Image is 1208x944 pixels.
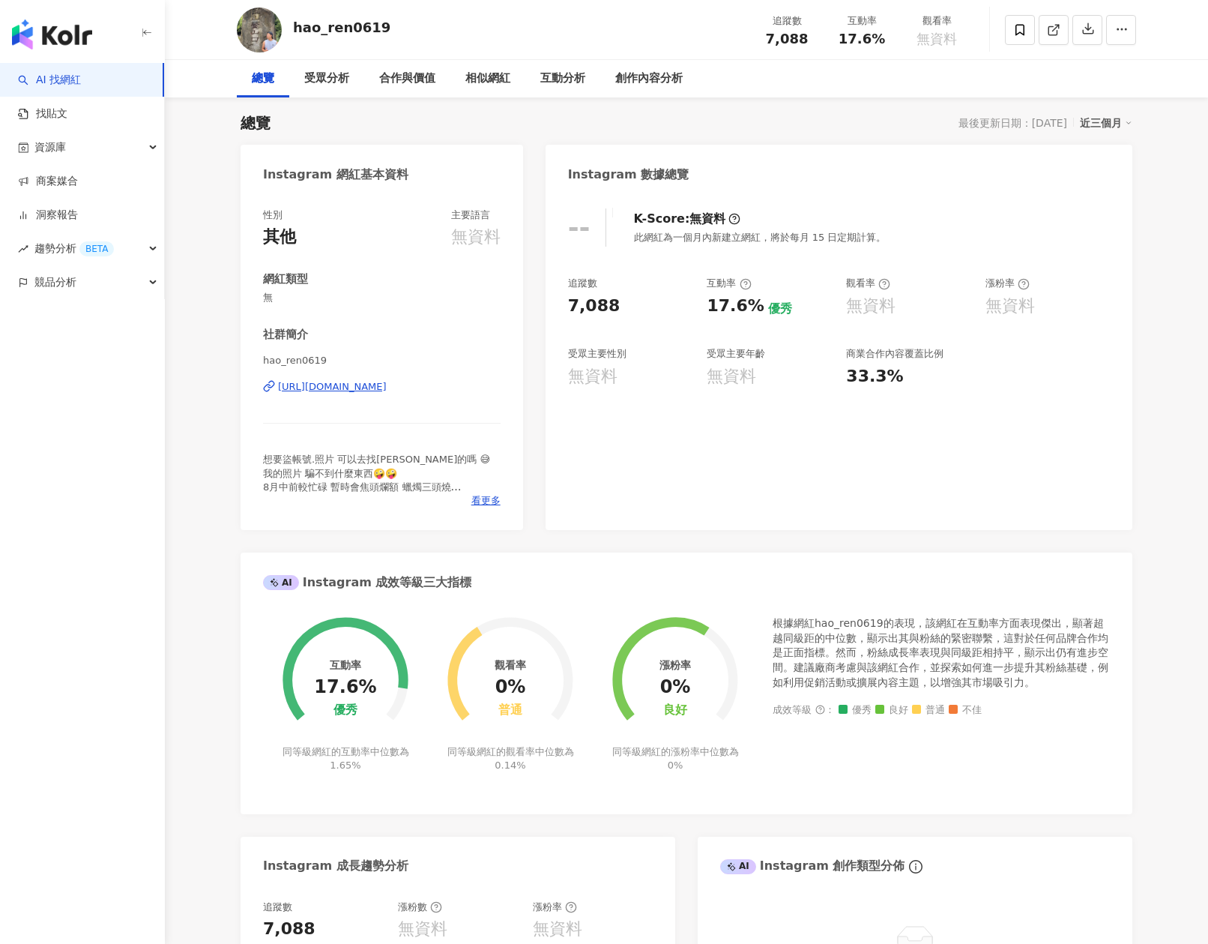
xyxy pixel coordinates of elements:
div: 無資料 [451,226,501,249]
div: 互動分析 [540,70,585,88]
div: 受眾主要性別 [568,347,626,361]
div: 無資料 [533,918,582,941]
div: 漲粉數 [398,901,442,914]
div: 追蹤數 [568,277,597,290]
div: Instagram 成效等級三大指標 [263,574,471,591]
div: 無資料 [985,295,1035,318]
div: 33.3% [846,365,903,388]
span: 無 [263,291,501,304]
div: AI [720,859,756,874]
span: 看更多 [471,494,501,508]
span: hao_ren0619 [263,354,501,367]
div: [URL][DOMAIN_NAME] [278,380,387,394]
div: 網紅類型 [263,271,308,287]
span: 0% [668,760,683,771]
span: 競品分析 [34,265,76,299]
div: 性別 [263,208,283,222]
div: K-Score : [634,211,741,227]
div: 互動率 [707,277,751,290]
div: 0% [660,677,691,698]
span: 無資料 [916,31,957,46]
span: rise [18,244,28,254]
img: KOL Avatar [237,7,282,52]
div: 根據網紅hao_ren0619的表現，該網紅在互動率方面表現傑出，顯著超越同級距的中位數，顯示出其與粉絲的緊密聯繫，這對於任何品牌合作均是正面指標。然而，粉絲成長率表現與同級距相持平，顯示出仍有... [773,616,1110,690]
div: 同等級網紅的互動率中位數為 [280,745,411,772]
span: 普通 [912,705,945,716]
span: 良好 [875,705,908,716]
div: 創作內容分析 [615,70,683,88]
span: 1.65% [330,760,360,771]
div: 成效等級 ： [773,705,1110,716]
div: 漲粉率 [985,277,1030,290]
div: 同等級網紅的觀看率中位數為 [445,745,576,772]
div: 無資料 [846,295,896,318]
div: 最後更新日期：[DATE] [958,117,1067,129]
div: 優秀 [333,703,357,718]
div: 追蹤數 [263,901,292,914]
div: 17.6% [707,295,764,318]
div: Instagram 網紅基本資料 [263,166,408,183]
div: 互動率 [833,13,890,28]
a: 商案媒合 [18,174,78,189]
div: 0% [495,677,526,698]
div: 此網紅為一個月內新建立網紅，將於每月 15 日定期計算。 [634,231,887,244]
div: hao_ren0619 [293,18,390,37]
div: 無資料 [398,918,447,941]
div: 漲粉率 [659,659,691,671]
div: -- [568,212,591,243]
div: 無資料 [568,365,617,388]
div: 社群簡介 [263,327,308,343]
div: 7,088 [568,295,620,318]
div: 總覽 [241,112,271,133]
a: searchAI 找網紅 [18,73,81,88]
div: 觀看率 [908,13,965,28]
div: 同等級網紅的漲粉率中位數為 [610,745,741,772]
span: info-circle [907,858,925,876]
a: 找貼文 [18,106,67,121]
div: 其他 [263,226,296,249]
div: 優秀 [768,301,792,317]
div: Instagram 成長趨勢分析 [263,858,408,874]
span: 趨勢分析 [34,232,114,265]
a: 洞察報告 [18,208,78,223]
span: 資源庫 [34,130,66,164]
span: 想要盜帳號.照片 可以去找[PERSON_NAME]的嗎 😅 我的照片 騙不到什麼東西🤪🤪 8月中前較忙碌 暫時會焦頭爛額 蠟燭三頭燒 #ポケモン #pokémongo #日本語勉強 💪🏻💪🏻 ... [263,454,490,533]
div: 7,088 [263,918,315,941]
div: 合作與價值 [379,70,435,88]
div: 普通 [498,703,522,718]
div: 受眾主要年齡 [707,347,765,361]
div: 觀看率 [495,659,526,671]
span: 不佳 [949,705,982,716]
div: 互動率 [330,659,361,671]
div: AI [263,575,299,590]
span: 0.14% [495,760,525,771]
div: Instagram 創作類型分佈 [720,858,905,874]
img: logo [12,19,92,49]
div: 漲粉率 [533,901,577,914]
div: Instagram 數據總覽 [568,166,689,183]
div: 觀看率 [846,277,890,290]
div: 相似網紅 [465,70,510,88]
span: 7,088 [766,31,809,46]
div: 商業合作內容覆蓋比例 [846,347,943,361]
div: 追蹤數 [758,13,815,28]
div: 近三個月 [1080,113,1132,133]
div: 受眾分析 [304,70,349,88]
div: 良好 [663,703,687,718]
a: [URL][DOMAIN_NAME] [263,380,501,394]
div: 主要語言 [451,208,490,222]
div: 17.6% [314,677,376,698]
span: 17.6% [839,31,885,46]
div: BETA [79,241,114,256]
div: 總覽 [252,70,274,88]
div: 無資料 [689,211,725,227]
div: 無資料 [707,365,756,388]
span: 優秀 [839,705,872,716]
